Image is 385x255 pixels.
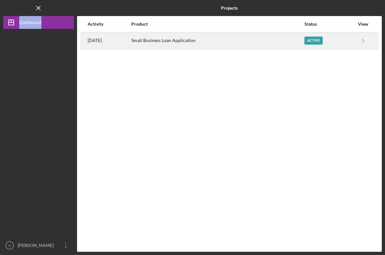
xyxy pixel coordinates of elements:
[304,37,323,45] div: Active
[88,21,131,27] div: Activity
[355,21,371,27] div: View
[304,21,354,27] div: Status
[3,239,74,252] button: JC[PERSON_NAME]
[131,21,304,27] div: Product
[88,38,102,43] time: 2025-10-02 20:41
[8,244,12,247] text: JC
[16,239,58,253] div: [PERSON_NAME]
[221,5,238,11] b: Projects
[131,33,304,49] div: Small Business Loan Application
[19,16,41,30] div: Dashboard
[3,16,74,29] button: Dashboard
